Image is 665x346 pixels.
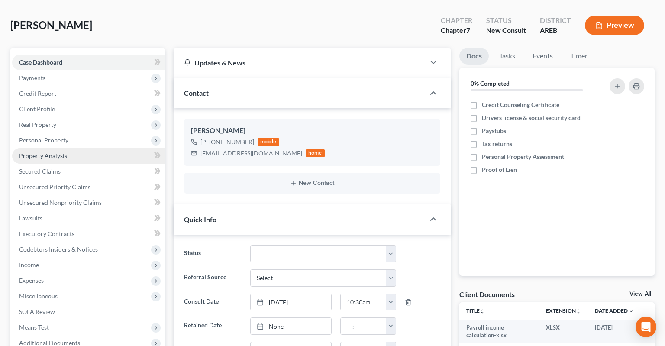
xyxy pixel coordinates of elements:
div: Client Documents [459,290,515,299]
div: mobile [258,138,279,146]
span: Tax returns [482,139,512,148]
div: Status [486,16,526,26]
div: New Consult [486,26,526,36]
a: Extensionunfold_more [546,307,581,314]
span: Property Analysis [19,152,67,159]
a: Case Dashboard [12,55,165,70]
a: Property Analysis [12,148,165,164]
div: AREB [540,26,571,36]
span: Contact [184,89,209,97]
input: -- : -- [341,318,386,334]
td: [DATE] [588,320,641,343]
input: -- : -- [341,294,386,310]
div: District [540,16,571,26]
button: Preview [585,16,644,35]
div: Chapter [441,26,472,36]
label: Consult Date [180,294,246,311]
div: [PERSON_NAME] [191,126,433,136]
div: Updates & News [184,58,414,67]
span: Unsecured Nonpriority Claims [19,199,102,206]
span: Codebtors Insiders & Notices [19,246,98,253]
div: [EMAIL_ADDRESS][DOMAIN_NAME] [200,149,302,158]
span: Credit Counseling Certificate [482,100,559,109]
a: Timer [563,48,594,65]
a: Credit Report [12,86,165,101]
a: Docs [459,48,489,65]
span: Quick Info [184,215,216,223]
span: Secured Claims [19,168,61,175]
a: Date Added expand_more [595,307,634,314]
a: Unsecured Nonpriority Claims [12,195,165,210]
span: Client Profile [19,105,55,113]
a: Unsecured Priority Claims [12,179,165,195]
a: Tasks [492,48,522,65]
strong: 0% Completed [471,80,510,87]
span: Lawsuits [19,214,42,222]
label: Retained Date [180,317,246,335]
a: View All [629,291,651,297]
i: unfold_more [576,309,581,314]
span: Expenses [19,277,44,284]
span: Drivers license & social security card [482,113,581,122]
span: Payments [19,74,45,81]
div: Open Intercom Messenger [636,317,656,337]
span: Executory Contracts [19,230,74,237]
span: Real Property [19,121,56,128]
button: New Contact [191,180,433,187]
span: Miscellaneous [19,292,58,300]
a: [DATE] [251,294,331,310]
td: XLSX [539,320,588,343]
span: Proof of Lien [482,165,517,174]
a: Lawsuits [12,210,165,226]
label: Referral Source [180,269,246,287]
a: Events [526,48,560,65]
div: [PHONE_NUMBER] [200,138,254,146]
span: 7 [466,26,470,34]
a: Secured Claims [12,164,165,179]
span: Case Dashboard [19,58,62,66]
span: SOFA Review [19,308,55,315]
i: unfold_more [480,309,485,314]
a: Executory Contracts [12,226,165,242]
a: Titleunfold_more [466,307,485,314]
span: [PERSON_NAME] [10,19,92,31]
span: Unsecured Priority Claims [19,183,90,191]
span: Personal Property [19,136,68,144]
span: Means Test [19,323,49,331]
div: home [306,149,325,157]
span: Paystubs [482,126,506,135]
td: Payroll income calculation-xlsx [459,320,539,343]
label: Status [180,245,246,262]
div: Chapter [441,16,472,26]
a: None [251,318,331,334]
span: Credit Report [19,90,56,97]
a: SOFA Review [12,304,165,320]
i: expand_more [629,309,634,314]
span: Income [19,261,39,268]
span: Personal Property Assessment [482,152,564,161]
